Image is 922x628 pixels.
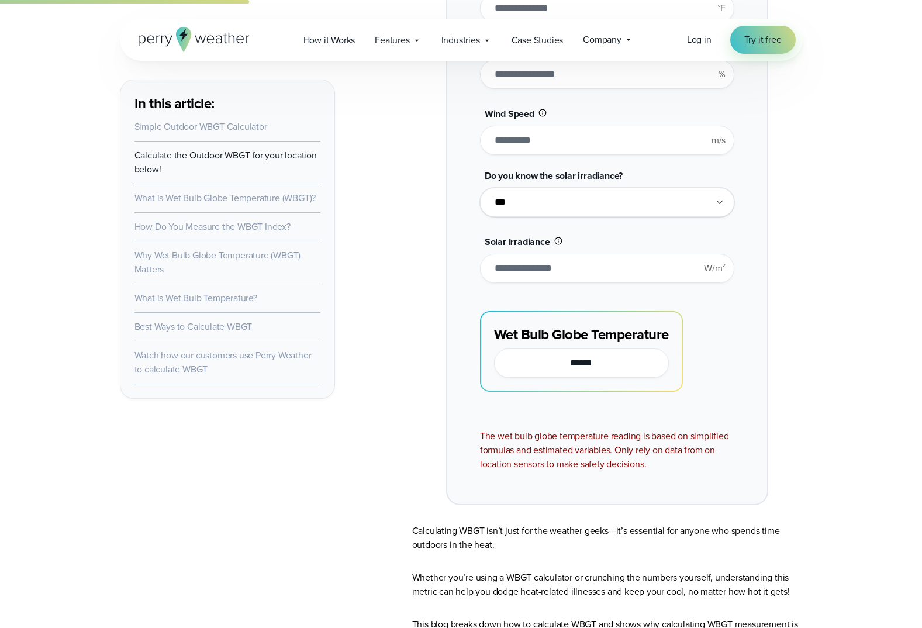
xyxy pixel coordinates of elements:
[303,33,355,47] span: How it Works
[134,191,316,205] a: What is Wet Bulb Globe Temperature (WBGT)?
[441,33,480,47] span: Industries
[502,28,574,52] a: Case Studies
[485,169,623,182] span: Do you know the solar irradiance?
[583,33,621,47] span: Company
[134,94,320,113] h3: In this article:
[134,291,257,305] a: What is Wet Bulb Temperature?
[134,348,312,376] a: Watch how our customers use Perry Weather to calculate WBGT
[134,320,253,333] a: Best Ways to Calculate WBGT
[485,107,534,120] span: Wind Speed
[375,33,409,47] span: Features
[687,33,712,47] a: Log in
[744,33,782,47] span: Try it free
[412,524,803,552] p: Calculating WBGT isn’t just for the weather geeks—it’s essential for anyone who spends time outdo...
[293,28,365,52] a: How it Works
[412,571,803,599] p: Whether you’re using a WBGT calculator or crunching the numbers yourself, understanding this metr...
[134,220,291,233] a: How Do You Measure the WBGT Index?
[134,249,301,276] a: Why Wet Bulb Globe Temperature (WBGT) Matters
[512,33,564,47] span: Case Studies
[134,120,267,133] a: Simple Outdoor WBGT Calculator
[134,149,317,176] a: Calculate the Outdoor WBGT for your location below!
[730,26,796,54] a: Try it free
[687,33,712,46] span: Log in
[480,429,734,471] div: The wet bulb globe temperature reading is based on simplified formulas and estimated variables. O...
[485,235,550,249] span: Solar Irradiance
